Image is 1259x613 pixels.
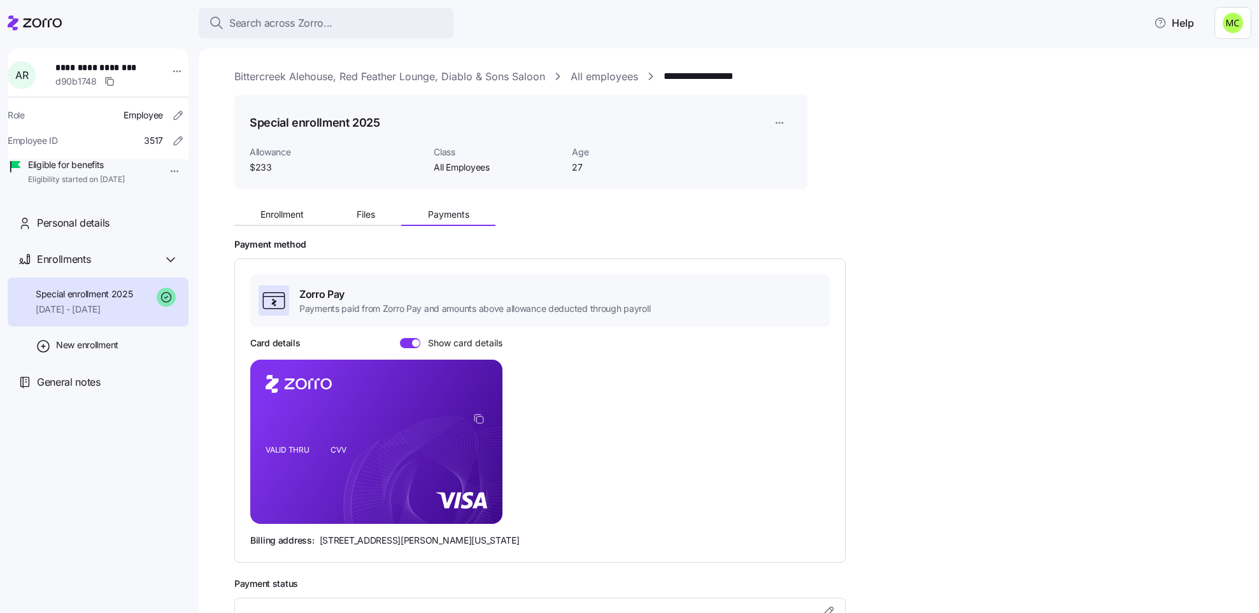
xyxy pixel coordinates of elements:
[572,146,700,159] span: Age
[144,134,163,147] span: 3517
[234,578,1241,590] h2: Payment status
[1144,10,1204,36] button: Help
[320,534,520,547] span: [STREET_ADDRESS][PERSON_NAME][US_STATE]
[36,288,133,300] span: Special enrollment 2025
[250,337,301,349] h3: Card details
[1154,15,1194,31] span: Help
[572,161,700,174] span: 27
[428,210,469,219] span: Payments
[124,109,163,122] span: Employee
[331,445,346,454] tspan: CVV
[1223,13,1243,33] img: fb6fbd1e9160ef83da3948286d18e3ea
[28,174,125,185] span: Eligibility started on [DATE]
[434,146,562,159] span: Class
[37,251,90,267] span: Enrollments
[250,534,315,547] span: Billing address:
[8,109,25,122] span: Role
[473,413,485,425] button: copy-to-clipboard
[250,161,423,174] span: $233
[37,215,110,231] span: Personal details
[299,302,650,315] span: Payments paid from Zorro Pay and amounts above allowance deducted through payroll
[56,339,118,351] span: New enrollment
[229,15,332,31] span: Search across Zorro...
[37,374,101,390] span: General notes
[15,70,28,80] span: A R
[234,239,1241,251] h2: Payment method
[357,210,375,219] span: Files
[55,75,97,88] span: d90b1748
[8,134,58,147] span: Employee ID
[199,8,453,38] button: Search across Zorro...
[571,69,638,85] a: All employees
[420,338,502,348] span: Show card details
[234,69,545,85] a: Bittercreek Alehouse, Red Feather Lounge, Diablo & Sons Saloon
[250,146,423,159] span: Allowance
[434,161,562,174] span: All Employees
[260,210,304,219] span: Enrollment
[266,445,309,454] tspan: VALID THRU
[250,115,380,130] h1: Special enrollment 2025
[299,286,650,302] span: Zorro Pay
[28,159,125,171] span: Eligible for benefits
[36,303,133,316] span: [DATE] - [DATE]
